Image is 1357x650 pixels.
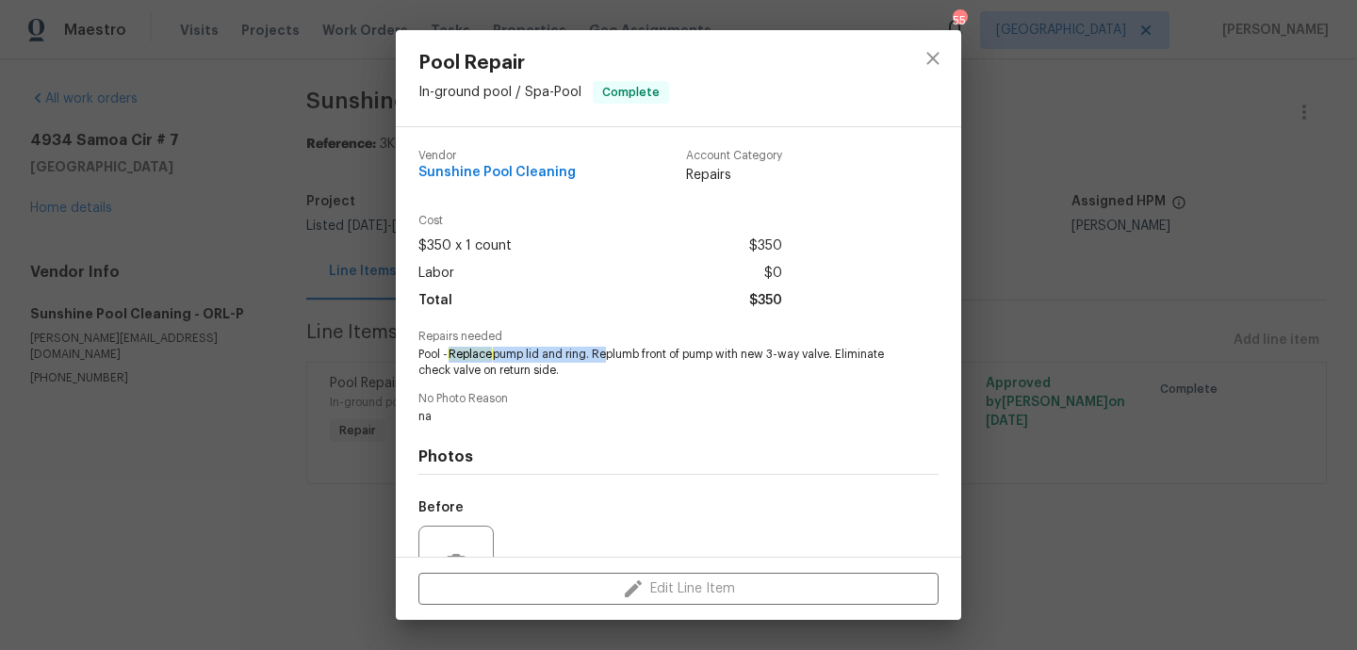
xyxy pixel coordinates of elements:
[418,347,887,379] span: Pool - pump lid and ring. Replumb front of pump with new 3-way valve. Eliminate check valve on re...
[418,215,782,227] span: Cost
[910,36,956,81] button: close
[418,260,454,287] span: Labor
[953,11,966,30] div: 55
[764,260,782,287] span: $0
[749,287,782,315] span: $350
[686,150,782,162] span: Account Category
[418,233,512,260] span: $350 x 1 count
[595,83,667,102] span: Complete
[418,501,464,514] h5: Before
[418,447,939,466] h4: Photos
[418,53,669,73] span: Pool Repair
[749,233,782,260] span: $350
[418,166,576,180] span: Sunshine Pool Cleaning
[418,86,581,99] span: In-ground pool / Spa - Pool
[418,331,939,343] span: Repairs needed
[686,166,782,185] span: Repairs
[418,409,887,425] span: na
[418,393,939,405] span: No Photo Reason
[418,287,452,315] span: Total
[448,348,493,361] em: Replace
[418,150,576,162] span: Vendor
